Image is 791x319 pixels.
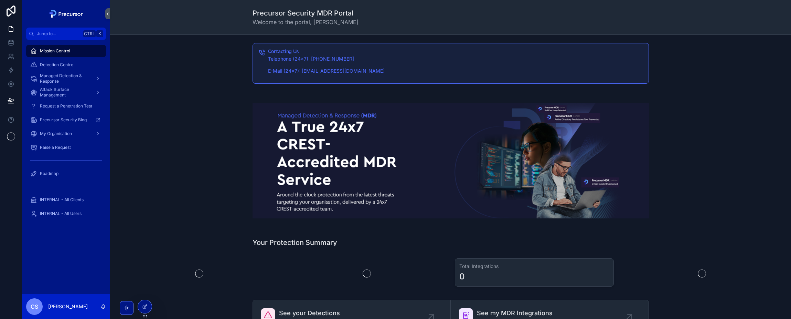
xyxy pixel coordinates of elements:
[97,31,103,37] span: K
[40,197,84,203] span: INTERNAL - All Clients
[40,87,90,98] span: Attack Surface Management
[48,303,88,310] p: [PERSON_NAME]
[22,40,110,229] div: scrollable content
[26,207,106,220] a: INTERNAL - All Users
[37,31,81,37] span: Jump to...
[26,45,106,57] a: Mission Control
[40,131,72,136] span: My Organisation
[459,271,465,282] div: 0
[279,308,404,318] span: See your Detections
[26,114,106,126] a: Precursor Security Blog
[268,55,643,75] div: Telephone (24x7): 01912491612 E-Mail (24x7): soc@precursorsecurity.com
[47,8,85,19] img: App logo
[26,127,106,140] a: My Organisation
[26,194,106,206] a: INTERNAL - All Clients
[253,18,359,26] span: Welcome to the portal, [PERSON_NAME]
[40,171,58,176] span: Roadmap
[268,67,643,75] p: E-Mail (24x7): [EMAIL_ADDRESS][DOMAIN_NAME]
[26,28,106,40] button: Jump to...CtrlK
[268,49,643,54] h5: Contacting Us
[26,167,106,180] a: Roadmap
[253,103,649,219] img: 17888-2024-08-22-14_25_07-Picture1.png
[40,73,90,84] span: Managed Detection & Response
[477,308,629,318] span: See my MDR Integrations
[40,62,73,68] span: Detection Centre
[26,72,106,85] a: Managed Detection & Response
[40,117,87,123] span: Precursor Security Blog
[268,55,643,63] p: Telephone (24x7): [PHONE_NUMBER]
[26,59,106,71] a: Detection Centre
[459,263,610,270] h3: Total Integrations
[253,8,359,18] h1: Precursor Security MDR Portal
[26,141,106,154] a: Raise a Request
[31,302,38,311] span: CS
[26,86,106,99] a: Attack Surface Management
[40,211,82,216] span: INTERNAL - All Users
[40,103,92,109] span: Request a Penetration Test
[40,48,70,54] span: Mission Control
[26,100,106,112] a: Request a Penetration Test
[83,30,96,37] span: Ctrl
[253,238,337,247] h1: Your Protection Summary
[40,145,71,150] span: Raise a Request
